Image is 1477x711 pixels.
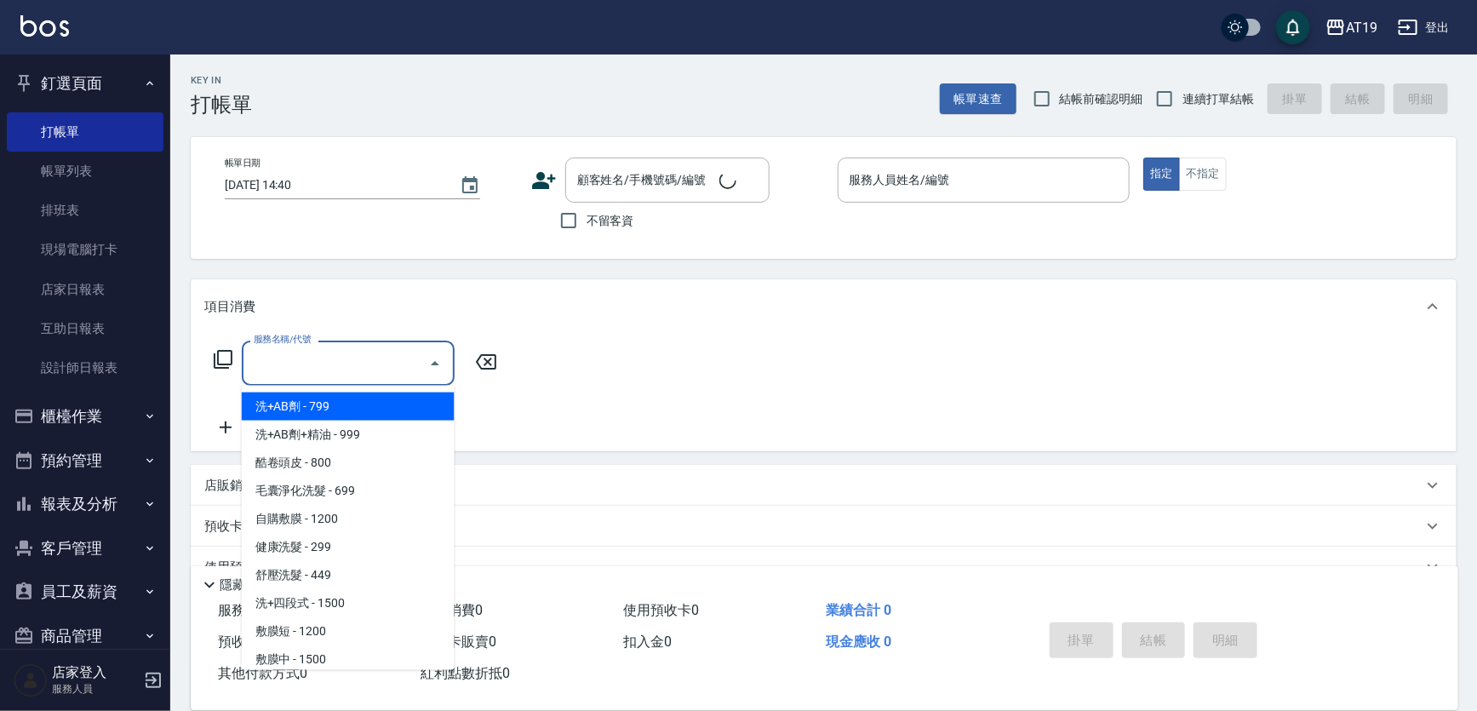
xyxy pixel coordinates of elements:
[242,561,455,589] span: 舒壓洗髮 - 449
[242,421,455,449] span: 洗+AB劑+精油 - 999
[1179,158,1227,191] button: 不指定
[1060,90,1143,108] span: 結帳前確認明細
[7,230,163,269] a: 現場電腦打卡
[242,533,455,561] span: 健康洗髮 - 299
[421,665,510,681] span: 紅利點數折抵 0
[1319,10,1384,45] button: AT19
[7,439,163,483] button: 預約管理
[826,602,891,618] span: 業績合計 0
[242,645,455,674] span: 敷膜中 - 1500
[204,518,268,536] p: 預收卡販賣
[7,394,163,439] button: 櫃檯作業
[1182,90,1254,108] span: 連續打單結帳
[191,93,252,117] h3: 打帳單
[52,664,139,681] h5: 店家登入
[191,547,1457,588] div: 使用預收卡
[587,212,634,230] span: 不留客資
[7,152,163,191] a: 帳單列表
[7,112,163,152] a: 打帳單
[7,191,163,230] a: 排班表
[1391,12,1457,43] button: 登出
[20,15,69,37] img: Logo
[204,477,255,495] p: 店販銷售
[242,393,455,421] span: 洗+AB劑 - 799
[218,634,294,650] span: 預收卡販賣 0
[421,634,496,650] span: 會員卡販賣 0
[242,477,455,505] span: 毛囊淨化洗髮 - 699
[1276,10,1310,44] button: save
[242,449,455,477] span: 酷卷頭皮 - 800
[225,171,443,199] input: YYYY/MM/DD hh:mm
[52,681,139,697] p: 服務人員
[218,665,307,681] span: 其他付款方式 0
[449,165,490,206] button: Choose date, selected date is 2025-08-12
[7,348,163,387] a: 設計師日報表
[7,270,163,309] a: 店家日報表
[242,617,455,645] span: 敷膜短 - 1200
[218,602,280,618] span: 服務消費 0
[623,634,672,650] span: 扣入金 0
[7,482,163,526] button: 報表及分析
[14,663,48,697] img: Person
[826,634,891,650] span: 現金應收 0
[7,526,163,571] button: 客戶管理
[191,75,252,86] h2: Key In
[191,506,1457,547] div: 預收卡販賣
[254,333,311,346] label: 服務名稱/代號
[220,576,296,594] p: 隱藏業績明細
[940,83,1016,115] button: 帳單速查
[1346,17,1377,38] div: AT19
[242,505,455,533] span: 自購敷膜 - 1200
[1143,158,1180,191] button: 指定
[623,602,699,618] span: 使用預收卡 0
[242,589,455,617] span: 洗+四段式 - 1500
[191,465,1457,506] div: 店販銷售
[204,559,268,576] p: 使用預收卡
[7,61,163,106] button: 釘選頁面
[204,298,255,316] p: 項目消費
[7,570,163,614] button: 員工及薪資
[7,309,163,348] a: 互助日報表
[7,614,163,658] button: 商品管理
[191,279,1457,334] div: 項目消費
[421,350,449,377] button: Close
[225,157,260,169] label: 帳單日期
